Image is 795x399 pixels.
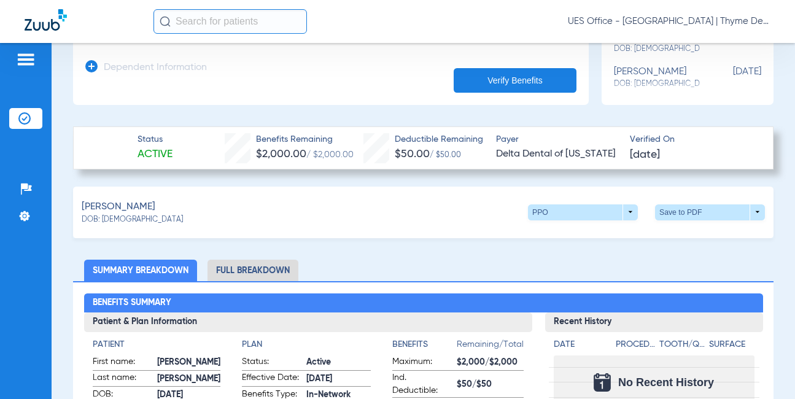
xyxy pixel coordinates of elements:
[430,152,461,159] span: / $50.00
[392,371,452,397] span: Ind. Deductible:
[614,44,700,55] span: DOB: [DEMOGRAPHIC_DATA]
[306,150,354,159] span: / $2,000.00
[157,373,220,385] span: [PERSON_NAME]
[545,312,763,332] h3: Recent History
[84,293,763,313] h2: Benefits Summary
[160,16,171,27] img: Search Icon
[306,356,371,369] span: Active
[594,373,611,392] img: Calendar
[614,66,700,89] div: [PERSON_NAME]
[16,52,36,67] img: hamburger-icon
[496,147,619,162] span: Delta Dental of [US_STATE]
[709,338,754,351] h4: Surface
[93,355,153,370] span: First name:
[93,371,153,386] span: Last name:
[138,133,173,146] span: Status
[138,147,173,162] span: Active
[392,355,452,370] span: Maximum:
[93,338,220,351] h4: Patient
[496,133,619,146] span: Payer
[554,338,605,351] h4: Date
[659,338,705,351] h4: Tooth/Quad
[568,15,770,28] span: UES Office - [GEOGRAPHIC_DATA] | Thyme Dental Care
[392,338,457,351] h4: Benefits
[84,312,532,332] h3: Patient & Plan Information
[84,260,197,281] li: Summary Breakdown
[82,215,183,226] span: DOB: [DEMOGRAPHIC_DATA]
[242,338,371,351] h4: Plan
[395,149,430,160] span: $50.00
[457,356,524,369] span: $2,000/$2,000
[153,9,307,34] input: Search for patients
[630,133,753,146] span: Verified On
[630,147,660,163] span: [DATE]
[25,9,67,31] img: Zuub Logo
[256,133,354,146] span: Benefits Remaining
[457,378,524,391] span: $50/$50
[157,356,220,369] span: [PERSON_NAME]
[104,62,207,74] h3: Dependent Information
[242,371,302,386] span: Effective Date:
[454,68,576,93] button: Verify Benefits
[392,338,457,355] app-breakdown-title: Benefits
[207,260,298,281] li: Full Breakdown
[614,79,700,90] span: DOB: [DEMOGRAPHIC_DATA]
[659,338,705,355] app-breakdown-title: Tooth/Quad
[554,338,605,355] app-breakdown-title: Date
[395,133,483,146] span: Deductible Remaining
[242,355,302,370] span: Status:
[734,340,795,399] iframe: Chat Widget
[655,204,765,220] button: Save to PDF
[616,338,655,355] app-breakdown-title: Procedure
[700,66,761,89] span: [DATE]
[457,338,524,355] span: Remaining/Total
[709,338,754,355] app-breakdown-title: Surface
[256,149,306,160] span: $2,000.00
[618,376,714,389] span: No Recent History
[306,373,371,385] span: [DATE]
[528,204,638,220] button: PPO
[82,199,155,215] span: [PERSON_NAME]
[616,338,655,351] h4: Procedure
